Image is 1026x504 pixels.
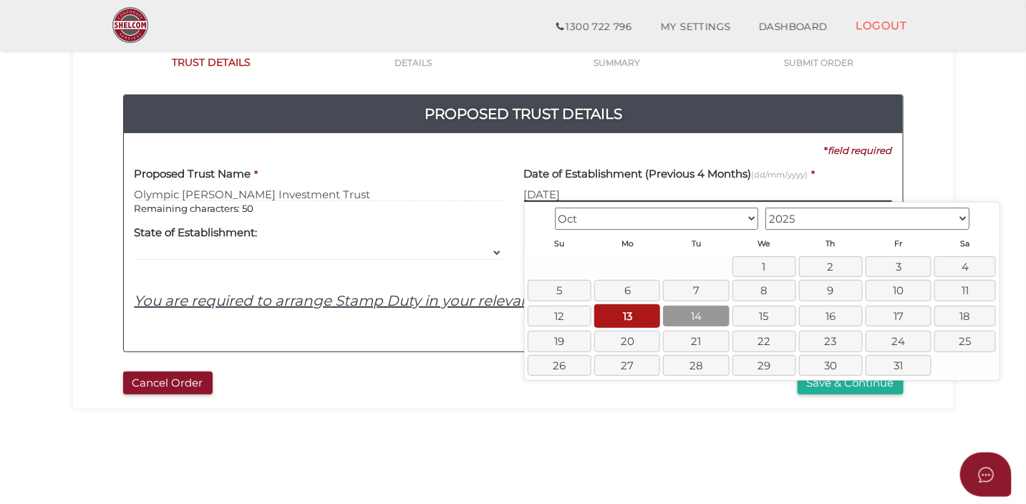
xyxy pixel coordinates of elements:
a: 14 [663,306,729,326]
a: 20 [594,331,660,352]
a: 10 [866,280,931,301]
a: 29 [732,355,796,376]
a: 26 [528,355,591,376]
a: 27 [594,355,660,376]
span: Remaining characters: 50 [135,203,254,214]
a: 8 [732,280,796,301]
a: 18 [934,306,996,326]
a: DASHBOARD [745,13,842,42]
a: 31 [866,355,931,376]
a: 23 [799,331,863,352]
h4: Date of Establishment (Previous 4 Months) [524,168,808,180]
a: 3 [866,256,931,277]
a: 28 [663,355,729,376]
span: Thursday [826,239,836,248]
span: Saturday [961,239,970,248]
a: 4 [934,256,996,277]
a: 17 [866,306,931,326]
span: Tuesday [692,239,701,248]
button: Save & Continue [798,372,904,395]
a: 21 [663,331,729,352]
span: Monday [621,239,634,248]
a: 9 [799,280,863,301]
a: LOGOUT [842,11,921,40]
button: Cancel Order [123,372,213,395]
h4: Proposed Trust Details [135,102,914,125]
a: 5 [528,280,591,301]
a: 7 [663,280,729,301]
a: 30 [799,355,863,376]
a: 25 [934,331,996,352]
span: Friday [894,239,902,248]
a: 19 [528,331,591,352]
input: dd/mm/yyyy [524,186,892,202]
span: Sunday [555,239,565,248]
h4: State of Establishment: [135,227,258,239]
a: 22 [732,331,796,352]
a: 6 [594,280,660,301]
a: Next [973,206,996,229]
a: 12 [528,306,591,326]
a: 13 [594,304,660,328]
small: (dd/mm/yyyy) [752,170,808,180]
a: 11 [934,280,996,301]
a: MY SETTINGS [647,13,745,42]
u: You are required to arrange Stamp Duty in your relevant state if applicable. [135,292,669,309]
a: 15 [732,306,796,326]
a: 16 [799,306,863,326]
a: 24 [866,331,931,352]
a: Prev [528,206,551,229]
span: Wednesday [758,239,770,248]
a: 2 [799,256,863,277]
a: 1300 722 796 [542,13,646,42]
h4: Proposed Trust Name [135,168,251,180]
i: field required [828,145,892,156]
button: Open asap [960,452,1012,497]
a: 1 [732,256,796,277]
